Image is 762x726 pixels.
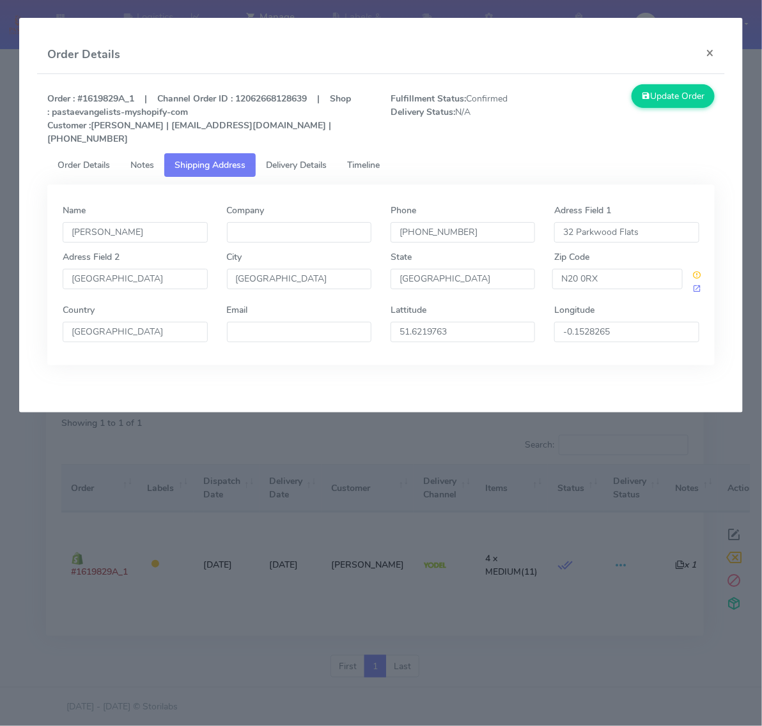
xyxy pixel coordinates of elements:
span: Timeline [347,159,380,171]
label: Adress Field 1 [554,204,611,217]
span: Confirmed N/A [381,92,552,146]
label: Zip Code [554,250,589,264]
label: Phone [391,204,416,217]
label: Email [227,303,248,317]
label: State [391,250,412,264]
strong: Delivery Status: [391,106,455,118]
label: Name [63,204,86,217]
label: Adress Field 2 [63,250,120,264]
label: Longitude [554,303,595,317]
h4: Order Details [47,46,120,63]
strong: Fulfillment Status: [391,93,466,105]
span: Notes [130,159,154,171]
label: Company [227,204,265,217]
span: Order Details [58,159,110,171]
strong: Order : #1619829A_1 | Channel Order ID : 12062668128639 | Shop : pastaevangelists-myshopify-com [... [47,93,351,145]
span: Delivery Details [266,159,327,171]
label: Lattitude [391,303,426,317]
button: Close [696,36,725,70]
label: Country [63,303,95,317]
span: Shipping Address [175,159,245,171]
strong: Customer : [47,119,91,132]
button: Update Order [632,84,715,108]
label: City [227,250,242,264]
ul: Tabs [47,153,715,177]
